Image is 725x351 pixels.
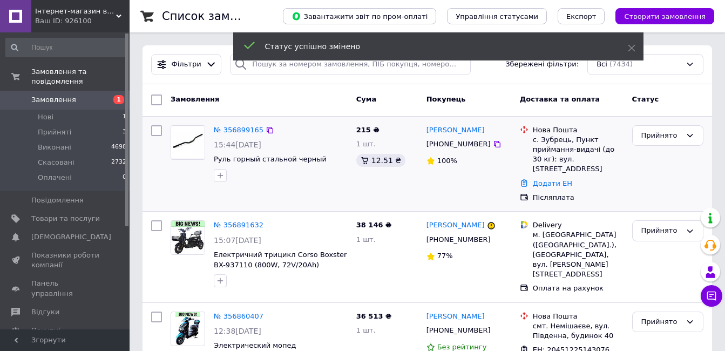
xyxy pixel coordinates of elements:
[31,67,130,86] span: Замовлення та повідомлення
[426,95,466,103] span: Покупець
[171,221,205,254] img: Фото товару
[641,130,681,141] div: Прийнято
[214,327,261,335] span: 12:38[DATE]
[356,326,376,334] span: 1 шт.
[356,221,391,229] span: 38 146 ₴
[533,230,624,279] div: м. [GEOGRAPHIC_DATA] ([GEOGRAPHIC_DATA].), [GEOGRAPHIC_DATA], вул. [PERSON_NAME][STREET_ADDRESS]
[609,60,633,68] span: (7434)
[31,214,100,224] span: Товари та послуги
[558,8,605,24] button: Експорт
[35,16,130,26] div: Ваш ID: 926100
[214,140,261,149] span: 15:44[DATE]
[533,193,624,202] div: Післяплата
[171,220,205,255] a: Фото товару
[533,135,624,174] div: с. Зубрець, Пункт приймання-видачі (до 30 кг): вул. [STREET_ADDRESS]
[265,41,601,52] div: Статус успішно змінено
[111,143,126,152] span: 4698
[123,127,126,137] span: 3
[597,59,607,70] span: Всі
[111,158,126,167] span: 2732
[424,233,493,247] div: [PHONE_NUMBER]
[123,173,126,183] span: 0
[123,112,126,122] span: 1
[456,12,538,21] span: Управління статусами
[424,137,493,151] div: [PHONE_NUMBER]
[171,126,205,158] img: Фото товару
[533,283,624,293] div: Оплата на рахунок
[31,95,76,105] span: Замовлення
[38,112,53,122] span: Нові
[520,95,600,103] span: Доставка та оплата
[31,279,100,298] span: Панель управління
[172,59,201,70] span: Фільтри
[5,38,127,57] input: Пошук
[214,236,261,245] span: 15:07[DATE]
[426,220,485,231] a: [PERSON_NAME]
[35,6,116,16] span: Інтернет-магазин велосипедів VeloMotoUa.com.ua
[533,125,624,135] div: Нова Пошта
[605,12,714,20] a: Створити замовлення
[230,54,471,75] input: Пошук за номером замовлення, ПІБ покупця, номером телефону, Email, номером накладної
[437,343,487,351] span: Без рейтингу
[424,323,493,337] div: [PHONE_NUMBER]
[31,251,100,270] span: Показники роботи компанії
[356,140,376,148] span: 1 шт.
[566,12,597,21] span: Експорт
[292,11,428,21] span: Завантажити звіт по пром-оплаті
[171,95,219,103] span: Замовлення
[641,225,681,237] div: Прийнято
[533,220,624,230] div: Delivery
[31,326,60,335] span: Покупці
[214,155,327,163] a: Руль горный стальной черный
[171,125,205,160] a: Фото товару
[113,95,124,104] span: 1
[356,95,376,103] span: Cума
[505,59,579,70] span: Збережені фільтри:
[214,312,263,320] a: № 356860407
[356,154,405,167] div: 12.51 ₴
[162,10,272,23] h1: Список замовлень
[533,312,624,321] div: Нова Пошта
[175,312,201,346] img: Фото товару
[356,126,380,134] span: 215 ₴
[214,126,263,134] a: № 356899165
[437,252,453,260] span: 77%
[31,195,84,205] span: Повідомлення
[214,251,347,269] a: Електричний трицикл Corso Boxster BX-937110 (800W, 72V/20Ah)
[701,285,722,307] button: Чат з покупцем
[283,8,436,24] button: Завантажити звіт по пром-оплаті
[641,316,681,328] div: Прийнято
[624,12,706,21] span: Створити замовлення
[38,143,71,152] span: Виконані
[437,157,457,165] span: 100%
[615,8,714,24] button: Створити замовлення
[171,312,205,346] a: Фото товару
[38,158,74,167] span: Скасовані
[632,95,659,103] span: Статус
[38,127,71,137] span: Прийняті
[533,179,572,187] a: Додати ЕН
[533,321,624,341] div: смт. Немішаєве, вул. Південна, будинок 40
[356,235,376,244] span: 1 шт.
[38,173,72,183] span: Оплачені
[214,221,263,229] a: № 356891632
[31,232,111,242] span: [DEMOGRAPHIC_DATA]
[31,307,59,317] span: Відгуки
[426,125,485,136] a: [PERSON_NAME]
[447,8,547,24] button: Управління статусами
[356,312,391,320] span: 36 513 ₴
[426,312,485,322] a: [PERSON_NAME]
